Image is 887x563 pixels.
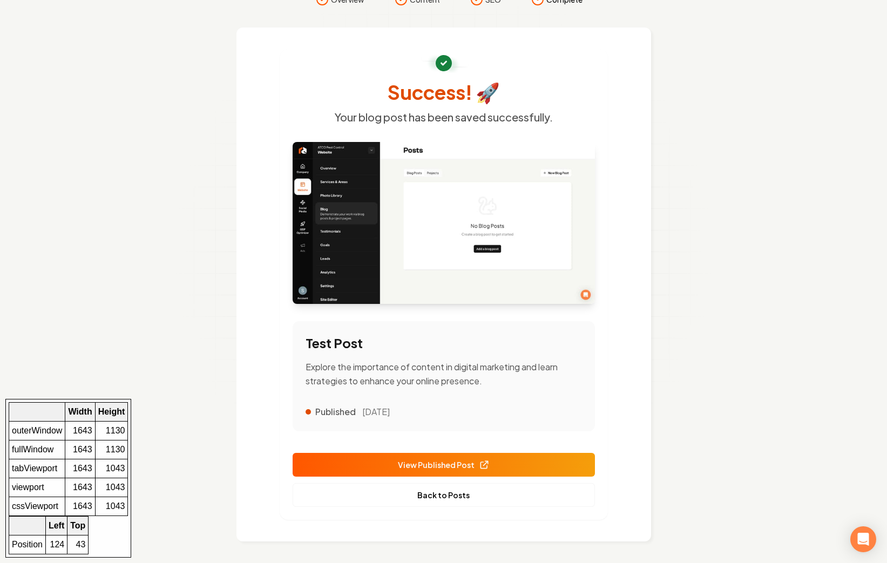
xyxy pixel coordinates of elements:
td: 1643 [65,478,95,497]
td: 1043 [95,478,128,497]
span: Published [315,405,356,418]
th: Width [65,403,95,422]
td: 1043 [95,497,128,516]
td: 1643 [65,497,95,516]
td: cssViewport [9,497,65,516]
td: 1643 [65,422,95,440]
td: Position [9,535,46,554]
p: Explore the importance of content in digital marketing and learn strategies to enhance your onlin... [306,360,582,388]
td: 1643 [65,440,95,459]
td: 43 [67,535,89,554]
td: 1130 [95,440,128,459]
a: View Published Post [293,453,595,477]
td: outerWindow [9,422,65,440]
th: Top [67,517,89,535]
td: 1643 [65,459,95,478]
div: Open Intercom Messenger [850,526,876,552]
th: Height [95,403,128,422]
time: [DATE] [362,405,390,418]
h1: Success! 🚀 [293,82,595,103]
h3: Test Post [306,334,582,351]
td: viewport [9,478,65,497]
td: fullWindow [9,440,65,459]
a: Back to Posts [293,483,595,507]
p: Your blog post has been saved successfully. [293,110,595,125]
td: tabViewport [9,459,65,478]
td: 1043 [95,459,128,478]
td: 124 [45,535,67,554]
th: Left [45,517,67,535]
span: View Published Post [398,459,490,471]
td: 1130 [95,422,128,440]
